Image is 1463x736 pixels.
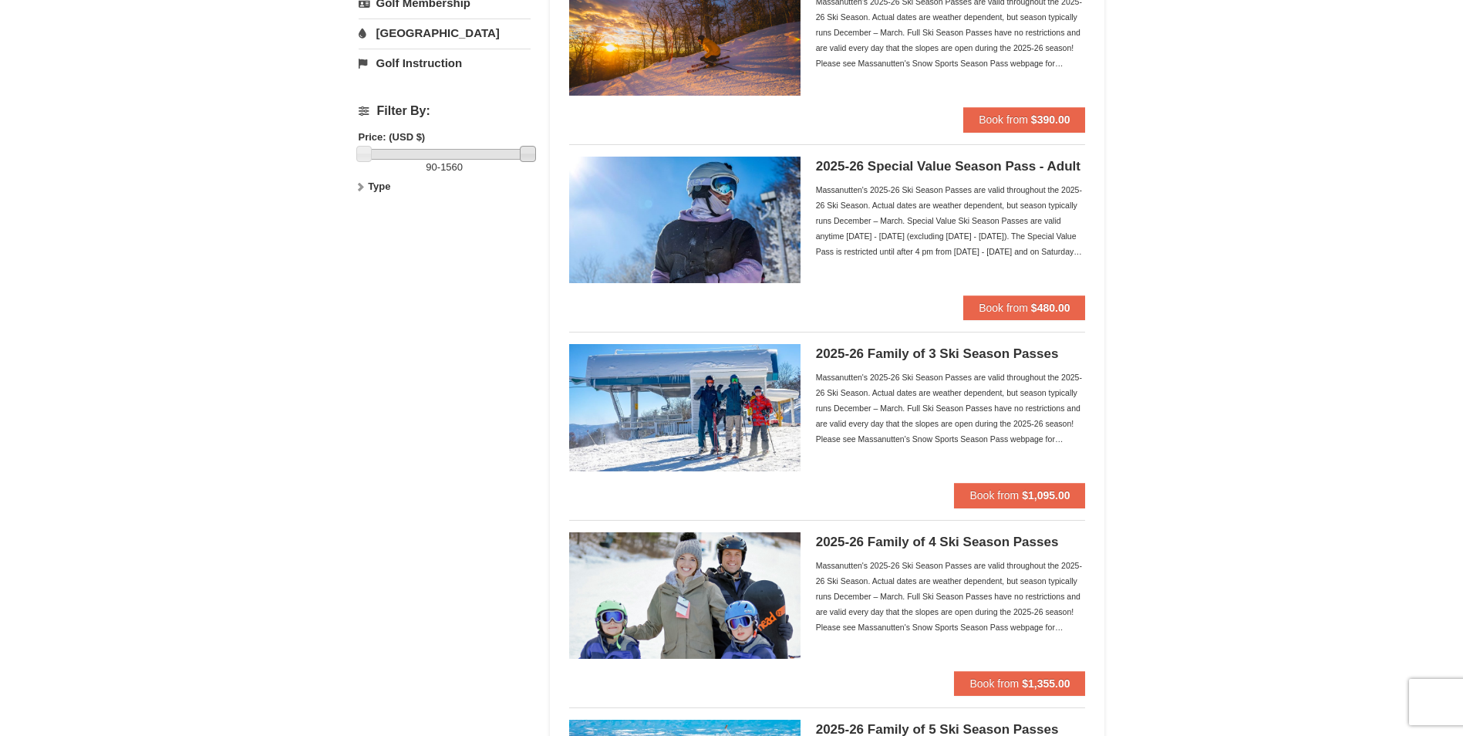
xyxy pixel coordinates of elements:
button: Book from $480.00 [963,295,1085,320]
strong: $480.00 [1031,302,1070,314]
div: Massanutten's 2025-26 Ski Season Passes are valid throughout the 2025-26 Ski Season. Actual dates... [816,558,1086,635]
strong: Price: (USD $) [359,131,426,143]
span: 90 [426,161,437,173]
span: Book from [969,489,1019,501]
span: Book from [969,677,1019,690]
label: - [359,160,531,175]
h4: Filter By: [359,104,531,118]
strong: $1,355.00 [1022,677,1070,690]
img: 6619937-202-8a68a6a2.jpg [569,532,801,659]
img: 6619937-198-dda1df27.jpg [569,157,801,283]
h5: 2025-26 Family of 3 Ski Season Passes [816,346,1086,362]
div: Massanutten's 2025-26 Ski Season Passes are valid throughout the 2025-26 Ski Season. Actual dates... [816,370,1086,447]
strong: Type [368,181,390,192]
strong: $1,095.00 [1022,489,1070,501]
h5: 2025-26 Family of 4 Ski Season Passes [816,535,1086,550]
button: Book from $1,095.00 [954,483,1085,508]
span: 1560 [440,161,463,173]
img: 6619937-199-446e7550.jpg [569,344,801,471]
a: Golf Instruction [359,49,531,77]
div: Massanutten's 2025-26 Ski Season Passes are valid throughout the 2025-26 Ski Season. Actual dates... [816,182,1086,259]
span: Book from [979,302,1028,314]
button: Book from $1,355.00 [954,671,1085,696]
button: Book from $390.00 [963,107,1085,132]
a: [GEOGRAPHIC_DATA] [359,19,531,47]
strong: $390.00 [1031,113,1070,126]
span: Book from [979,113,1028,126]
h5: 2025-26 Special Value Season Pass - Adult [816,159,1086,174]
